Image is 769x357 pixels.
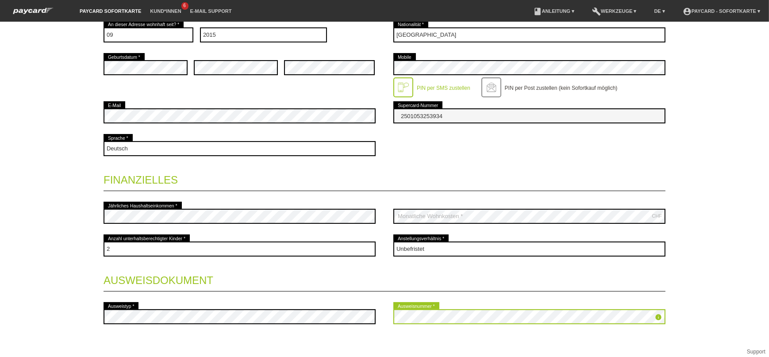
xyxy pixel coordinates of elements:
legend: Finanzielles [104,165,665,191]
a: E-Mail Support [186,8,236,14]
a: Kund*innen [146,8,185,14]
i: account_circle [683,7,692,16]
a: buildWerkzeuge ▾ [588,8,641,14]
a: paycard Sofortkarte [9,10,58,17]
label: PIN per SMS zustellen [417,85,470,91]
legend: Ausweisdokument [104,265,665,292]
div: CHF [652,213,662,219]
i: info [655,314,662,321]
i: build [592,7,601,16]
i: book [533,7,542,16]
span: 6 [181,2,188,10]
a: DE ▾ [650,8,669,14]
a: account_circlepaycard - Sofortkarte ▾ [678,8,765,14]
a: bookAnleitung ▾ [529,8,579,14]
label: PIN per Post zustellen (kein Sofortkauf möglich) [505,85,618,91]
a: info [655,315,662,322]
img: paycard Sofortkarte [9,6,58,15]
a: Support [747,349,765,355]
a: paycard Sofortkarte [75,8,146,14]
